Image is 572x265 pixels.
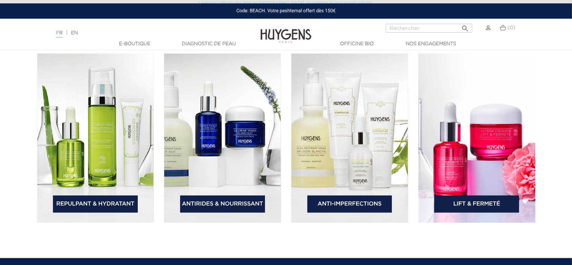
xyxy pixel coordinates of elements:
[461,22,470,31] i: 
[175,40,243,48] a: Diagnostic de peau
[164,54,281,223] img: bannière catégorie 2
[37,54,154,223] img: bannière catégorie
[180,196,265,213] a: Antirides & Nourrissant
[508,25,515,30] span: (0)
[418,54,535,223] img: bannière catégorie 4
[56,31,62,38] a: FR
[386,24,472,33] input: Rechercher
[53,29,233,37] div: |
[291,54,408,223] img: bannière catégorie 3
[307,196,392,213] a: Anti-Imperfections
[101,40,169,48] a: E-Boutique
[459,22,472,31] button: 
[323,40,391,48] a: Officine Bio
[397,40,465,48] a: Nos engagements
[434,196,519,213] a: Lift & Fermeté
[261,18,311,44] img: Huygens
[71,31,78,35] a: EN
[53,196,138,213] a: Repulpant & Hydratant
